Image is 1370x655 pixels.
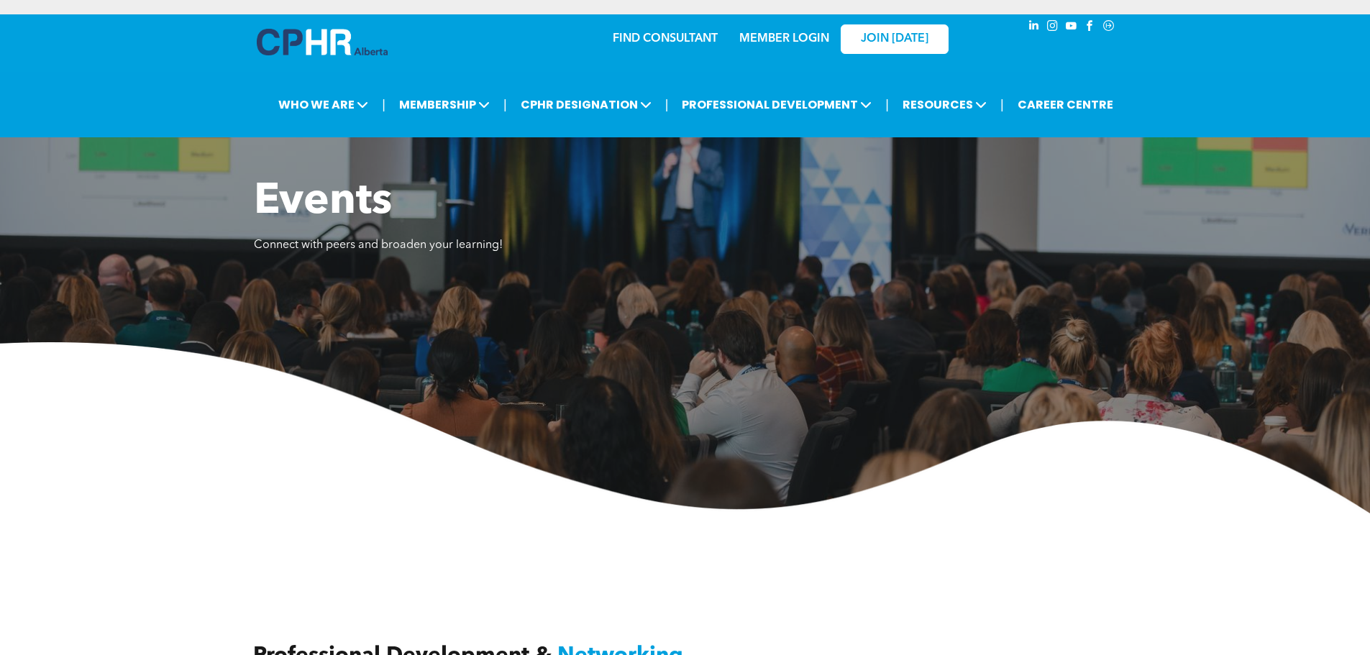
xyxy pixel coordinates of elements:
[395,91,494,118] span: MEMBERSHIP
[254,239,503,251] span: Connect with peers and broaden your learning!
[1064,18,1079,37] a: youtube
[613,33,718,45] a: FIND CONSULTANT
[257,29,388,55] img: A blue and white logo for cp alberta
[1026,18,1042,37] a: linkedin
[739,33,829,45] a: MEMBER LOGIN
[1101,18,1117,37] a: Social network
[503,90,507,119] li: |
[274,91,373,118] span: WHO WE ARE
[665,90,669,119] li: |
[677,91,876,118] span: PROFESSIONAL DEVELOPMENT
[1000,90,1004,119] li: |
[841,24,949,54] a: JOIN [DATE]
[516,91,656,118] span: CPHR DESIGNATION
[861,32,928,46] span: JOIN [DATE]
[1013,91,1118,118] a: CAREER CENTRE
[254,180,392,224] span: Events
[885,90,889,119] li: |
[382,90,385,119] li: |
[1045,18,1061,37] a: instagram
[898,91,991,118] span: RESOURCES
[1082,18,1098,37] a: facebook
